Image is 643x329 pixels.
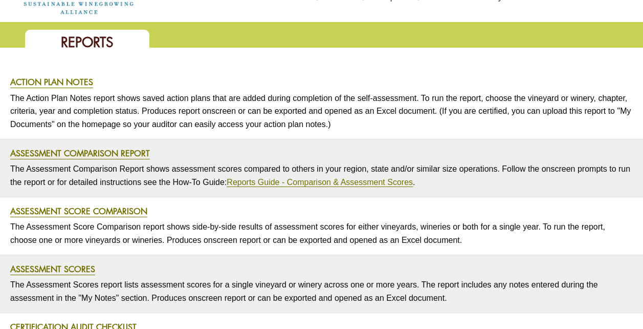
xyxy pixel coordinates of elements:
[227,178,413,187] a: Reports Guide - Comparison & Assessment Scores
[10,160,633,191] p: The Assessment Comparison Report shows assessment scores compared to others in your region, state...
[10,76,93,88] a: Action Plan Notes
[10,89,633,134] p: The Action Plan Notes report shows saved action plans that are added during completion of the sel...
[10,218,633,249] p: The Assessment Score Comparison report shows side-by-side results of assessment scores for either...
[10,148,150,159] a: Assessment Comparison Report
[10,276,633,307] p: The Assessment Scores report lists assessment scores for a single vineyard or winery across one o...
[61,33,114,51] span: Reports
[10,263,95,275] a: Assessment Scores
[10,205,147,217] a: Assessment Score Comparison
